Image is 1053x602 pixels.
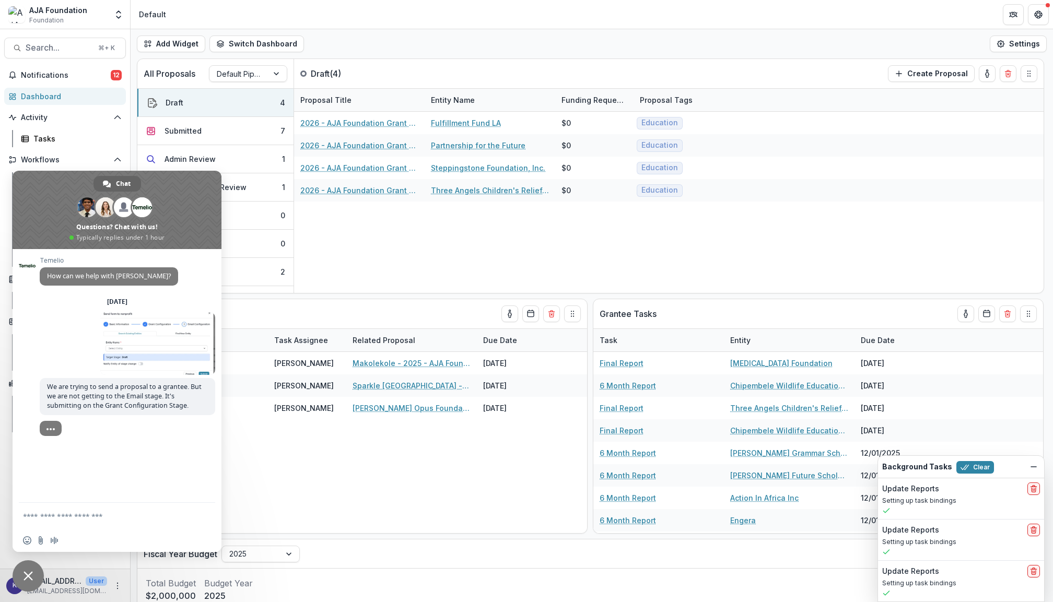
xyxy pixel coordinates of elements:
span: Activity [21,113,109,122]
p: Grantee Tasks [600,308,657,320]
p: Draft ( 4 ) [311,67,389,80]
div: Due Date [855,335,901,346]
button: Open Contacts [4,313,126,330]
div: Task [593,329,724,351]
span: Chat [116,176,131,192]
div: Due Date [477,329,555,351]
button: Delete card [1000,65,1016,82]
div: [PERSON_NAME] [274,380,334,391]
button: Open Documents [4,271,126,288]
p: 2025 [204,589,253,602]
a: Tasks [17,130,126,147]
a: Engera [730,515,756,526]
div: 12/01/2025 [855,487,933,509]
button: delete [1027,524,1040,536]
p: Total Budget [146,577,196,589]
button: Drag [1021,65,1037,82]
button: Partners [1003,4,1024,25]
a: 2026 - AJA Foundation Grant Application [300,185,418,196]
div: [DATE] [477,397,555,419]
a: 6 Month Report [600,470,656,481]
div: 12/01/2025 [855,442,933,464]
div: Due Date [477,335,523,346]
div: Proposal Title [294,89,425,111]
a: Dashboard [4,88,126,105]
span: How can we help with [PERSON_NAME]? [47,272,171,280]
button: toggle-assigned-to-me [979,65,996,82]
div: Close chat [13,560,44,592]
button: More [111,580,124,592]
a: Sparkle [GEOGRAPHIC_DATA] - 2025 - AJA Foundation Grant Application [353,380,471,391]
span: Education [641,163,678,172]
div: 0 [280,210,285,221]
div: Proposal Tags [634,89,764,111]
div: ⌘ + K [96,42,117,54]
div: Task Assignee [268,329,346,351]
img: AJA Foundation [8,6,25,23]
span: 12 [111,70,122,80]
div: [DATE] [855,419,933,442]
div: [DATE] [855,374,933,397]
div: Dashboard [21,91,118,102]
button: Create Proposal [888,65,975,82]
button: Clear [956,461,994,474]
div: [DATE] [107,299,127,305]
button: Drag [564,305,581,322]
span: Notifications [21,71,111,80]
a: Three Angels Children's Relief, Inc. [431,185,549,196]
div: Entity [724,329,855,351]
div: 1 [282,182,285,193]
a: Three Angels Children's Relief, Inc. [730,403,848,414]
a: 6 Month Report [600,380,656,391]
button: toggle-assigned-to-me [957,305,974,322]
div: Default [139,9,166,20]
a: 6 Month Report [600,492,656,503]
div: Funding Requested [555,89,634,111]
div: [DATE] [855,532,933,554]
button: Dismiss [1027,461,1040,473]
div: $0 [561,117,571,128]
div: Tasks [33,133,118,144]
div: Entity Name [425,89,555,111]
button: Draft4 [137,89,294,117]
button: Switch Dashboard [209,36,304,52]
div: 1 [282,154,285,164]
div: [DATE] [477,352,555,374]
a: Final Report [600,403,643,414]
div: Related Proposal [346,329,477,351]
a: Fulfillment Fund LA [431,117,501,128]
nav: breadcrumb [135,7,170,22]
div: $0 [561,140,571,151]
p: All Proposals [144,67,195,80]
div: $0 [561,162,571,173]
button: Calendar [522,305,539,322]
a: Chipembele Wildlife Education Trust [730,425,848,436]
span: Education [641,141,678,150]
button: Notifications12 [4,67,126,84]
span: We are trying to send a proposal to a grantee. But we are not getting to the Email stage. It's su... [47,382,202,410]
a: 2026 - AJA Foundation Grant Application [300,117,418,128]
div: 12/01/2025 [855,509,933,532]
a: Chipembele Wildlife Education Trust [730,380,848,391]
a: [PERSON_NAME] Future Scholars [730,470,848,481]
div: 2 [280,266,285,277]
button: Open Data & Reporting [4,375,126,392]
button: Calendar [978,305,995,322]
a: Final Report [600,358,643,369]
div: Due Date [855,329,933,351]
a: 2026 - AJA Foundation Grant Application [300,140,418,151]
div: 12/01/2025 [855,464,933,487]
button: Open Workflows [4,151,126,168]
a: [PERSON_NAME] Grammar School Pathfinder Program [730,447,848,458]
div: [DATE] [855,352,933,374]
span: Education [641,119,678,127]
button: Delete card [543,305,560,322]
a: Final Report [600,425,643,436]
p: Fiscal Year Budget [144,548,217,560]
span: Workflows [21,156,109,164]
div: [PERSON_NAME] [274,403,334,414]
a: Steppingstone Foundation, Inc. [431,162,545,173]
span: Audio message [50,536,58,545]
